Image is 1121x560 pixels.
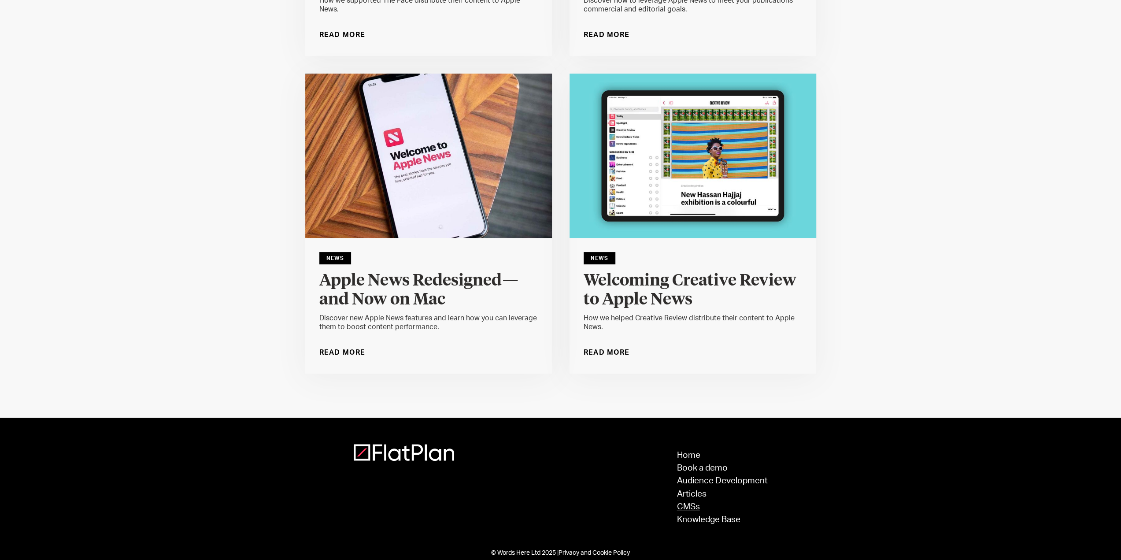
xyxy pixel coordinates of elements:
a: Home [677,451,768,460]
a: Welcoming Creative Review to Apple News [584,271,802,314]
a: Apple News Redesigned — and Now on Mac [319,271,538,314]
a: Read More [319,345,366,360]
h4: Welcoming Creative Review to Apple News [584,271,802,309]
a: Read More [319,28,366,42]
div: How we helped Creative Review distribute their content to Apple News. [584,314,802,331]
a: Knowledge Base [677,515,768,524]
a: Book a demo [677,464,768,472]
div: © Words Here Ltd 2025 | [354,549,768,557]
a: CMSs [677,503,768,511]
a: Articles [677,490,768,498]
h4: Apple News Redesigned — and Now on Mac [319,271,538,309]
a: Read More [584,28,630,42]
a: Privacy and Cookie Policy [559,550,630,556]
a: Read More [584,345,630,360]
div: News [319,252,351,264]
div: News [584,252,615,264]
div: Discover new Apple News features and learn how you can leverage them to boost content performance. [319,314,538,331]
a: Audience Development [677,477,768,485]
